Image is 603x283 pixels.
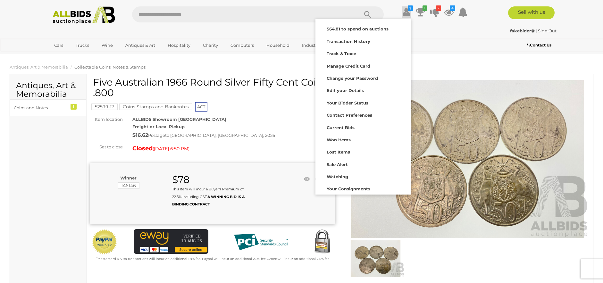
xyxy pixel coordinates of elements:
b: Contact Us [527,43,551,47]
strong: Edit your Details [327,88,364,93]
li: Watch this item [302,174,312,184]
a: 52599-17 [91,104,118,109]
a: Won Items [315,133,411,145]
span: [DATE] 6:50 PM [154,146,188,152]
strong: $64.81 to spend on auctions [327,26,389,31]
img: Official PayPal Seal [91,229,118,255]
a: Your Consignments [315,182,411,194]
a: $ [402,6,411,18]
a: Collectable Coins, Notes & Stamps [74,64,146,70]
a: Coins Stamps and Banknotes [119,104,192,109]
strong: Contact Preferences [327,112,372,118]
a: $64.81 to spend on auctions [315,22,411,34]
strong: ALLBIDS Showroom [GEOGRAPHIC_DATA] [132,117,226,122]
strong: Change your Password [327,76,378,81]
a: Contact Preferences [315,108,411,121]
strong: Closed [132,145,153,152]
h2: Antiques, Art & Memorabilia [16,81,80,99]
div: Set to close [85,143,128,151]
mark: Coins Stamps and Banknotes [119,104,192,110]
a: Contact Us [527,42,553,49]
strong: $16.62 [132,132,148,138]
img: eWAY Payment Gateway [134,229,208,254]
img: Five Australian 1966 Round Silver Fifty Cent Coins .800 [345,80,590,238]
small: This Item will incur a Buyer's Premium of 22.5% including GST. [172,187,245,206]
a: 1 [416,6,425,18]
a: Industrial [298,40,326,51]
img: Secured by Rapid SSL [309,229,335,255]
i: $ [408,5,413,11]
a: Computers [226,40,258,51]
strong: Transaction History [327,39,370,44]
a: Track & Trace [315,47,411,59]
a: Coins and Notes 1 [10,99,86,116]
strong: Watching [327,174,348,179]
a: 4 [444,6,454,18]
span: to [GEOGRAPHIC_DATA], [GEOGRAPHIC_DATA], 2026 [165,133,275,138]
strong: Sale Alert [327,162,348,167]
a: Antiques, Art & Memorabilia [10,64,68,70]
div: Item location [85,116,128,123]
a: Lost Items [315,145,411,157]
div: Postage [132,131,335,140]
a: Sale Alert [315,158,411,170]
div: Coins and Notes [14,104,67,112]
span: ACT [195,102,207,112]
span: | [536,28,537,33]
a: 2 [430,6,440,18]
a: Sign Out [538,28,557,33]
i: 2 [436,5,441,11]
a: Change your Password [315,71,411,84]
strong: Track & Trace [327,51,356,56]
a: Your Bidder Status [315,96,411,108]
b: Winner [120,175,137,180]
a: Household [262,40,294,51]
i: 1 [423,5,427,11]
a: Manage Credit Card [315,59,411,71]
b: A WINNING BID IS A BINDING CONTRACT [172,195,245,206]
img: Five Australian 1966 Round Silver Fifty Cent Coins .800 [347,240,405,277]
button: Search [352,6,384,22]
strong: Freight or Local Pickup [132,124,185,129]
a: [GEOGRAPHIC_DATA] [50,51,104,61]
a: Antiques & Art [121,40,159,51]
mark: 146146 [118,182,139,189]
a: Current Bids [315,121,411,133]
a: Edit your Details [315,84,411,96]
i: 4 [450,5,455,11]
strong: Current Bids [327,125,355,130]
img: Allbids.com.au [49,6,119,24]
strong: Won Items [327,137,351,142]
strong: Your Consignments [327,186,370,191]
a: Wine [97,40,117,51]
strong: Lost Items [327,149,350,154]
strong: fakebider [510,28,535,33]
a: Charity [199,40,222,51]
a: Sell with us [508,6,555,19]
strong: Your Bidder Status [327,100,368,105]
h1: Five Australian 1966 Round Silver Fifty Cent Coins .800 [93,77,334,98]
small: Mastercard & Visa transactions will incur an additional 1.9% fee. Paypal will incur an additional... [96,257,330,261]
a: Transaction History [315,35,411,47]
div: 1 [71,104,77,110]
mark: 52599-17 [91,104,118,110]
strong: $78 [172,174,189,186]
img: PCI DSS compliant [229,229,293,255]
a: Watching [315,170,411,182]
strong: Manage Credit Card [327,63,370,69]
span: ( ) [153,146,189,151]
a: Trucks [71,40,93,51]
a: Cars [50,40,67,51]
a: Hospitality [163,40,195,51]
a: fakebider [510,28,536,33]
